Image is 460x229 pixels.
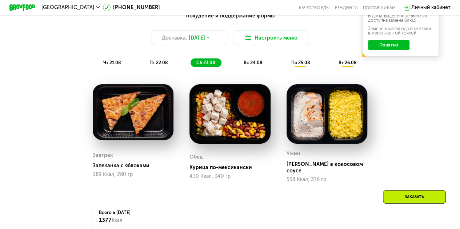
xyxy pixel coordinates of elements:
div: Ужин [287,149,300,159]
a: Качество еды [299,5,330,10]
a: [PHONE_NUMBER] [103,4,160,11]
span: вт 26.08 [338,60,356,65]
span: чт 21.08 [103,60,121,65]
div: [PERSON_NAME] в кокосовом соусе [287,161,373,174]
div: Личный кабинет [411,4,451,11]
div: Заменённые блюда пометили в меню жёлтой точкой. [368,26,433,36]
div: поставщикам [363,5,396,10]
div: Запеканка с яблоками [93,163,179,169]
button: Понятно [368,40,409,50]
div: 430 Ккал, 340 гр [189,173,271,179]
span: [GEOGRAPHIC_DATA] [41,5,94,10]
div: В даты, выделенные желтым, доступна замена блюд. [368,14,433,23]
div: Заказать [383,190,446,204]
span: пт 22.08 [149,60,168,65]
div: Похудение и поддержание формы [41,12,419,20]
span: [DATE] [189,34,205,42]
span: вс 24.08 [244,60,262,65]
div: Завтрак [93,151,113,160]
div: 389 Ккал, 280 гр [93,172,174,177]
div: Всего в [DATE] [99,209,167,224]
span: 1377 [99,216,112,223]
div: Обед [189,152,203,162]
span: Ккал [112,217,122,223]
a: Вендинги [335,5,358,10]
span: пн 25.08 [291,60,309,65]
button: Настроить меню [233,30,309,45]
span: сб 23.08 [196,60,215,65]
span: Доставка: [162,34,187,42]
div: Курица по-мексикански [189,164,276,171]
div: 558 Ккал, 376 гр [287,177,368,183]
